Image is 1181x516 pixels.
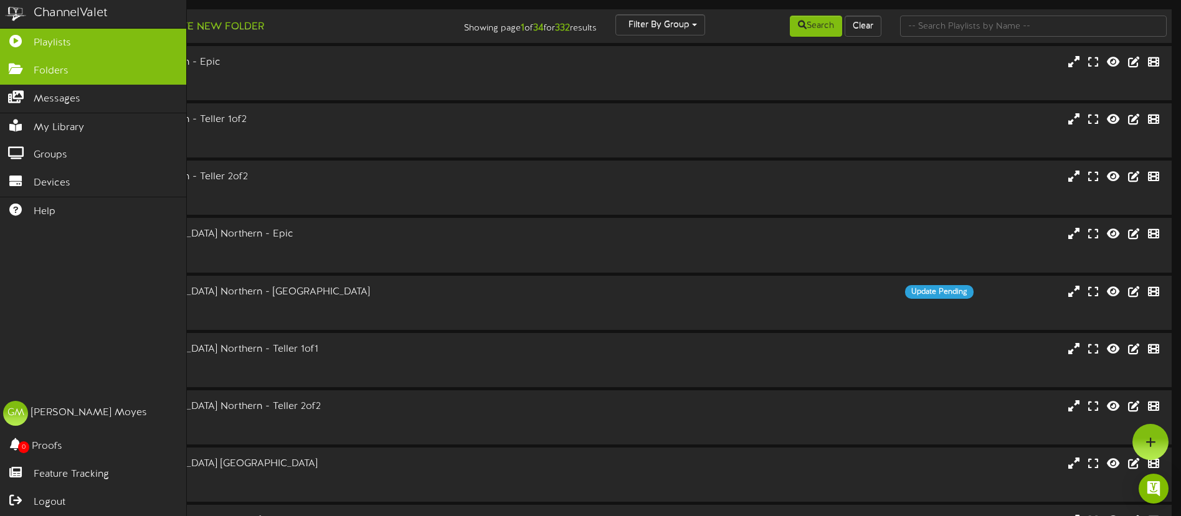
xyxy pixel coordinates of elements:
button: Create New Folder [144,19,268,35]
div: AZ - 056 - [GEOGRAPHIC_DATA] Northern - [GEOGRAPHIC_DATA] [50,285,503,299]
span: Help [34,205,55,219]
div: Showing page of for results [416,14,606,35]
div: AZ - 056 - [GEOGRAPHIC_DATA] Northern - Epic [50,227,503,242]
span: 0 [18,441,29,453]
div: Landscape ( 16:9 ) [50,184,503,195]
span: Devices [34,176,70,190]
span: Messages [34,92,80,106]
div: # 5652 [50,482,503,492]
div: GM [3,401,28,426]
div: # 870 [50,138,503,148]
div: AZ - 056 - [GEOGRAPHIC_DATA] Northern - Teller 1of1 [50,342,503,357]
div: # 5650 [50,309,503,320]
div: # 5649 [50,252,503,263]
div: # 871 [50,195,503,205]
strong: 34 [533,22,544,34]
strong: 1 [521,22,524,34]
div: [PERSON_NAME] Moyes [31,406,147,420]
span: Feature Tracking [34,467,109,482]
div: Landscape ( 16:9 ) [50,471,503,482]
div: AZ - 033 - Mesa Southern - Epic [50,55,503,70]
span: Logout [34,495,65,510]
div: # 876 [50,80,503,91]
input: -- Search Playlists by Name -- [900,16,1167,37]
span: My Library [34,121,84,135]
div: AZ - 056 - [GEOGRAPHIC_DATA] Northern - Teller 2of2 [50,400,503,414]
span: Proofs [32,439,62,454]
div: Landscape ( 16:9 ) [50,127,503,138]
div: AZ - 033 - Mesa Southern - Teller 1of2 [50,113,503,127]
button: Clear [845,16,881,37]
span: Folders [34,64,69,78]
div: Open Intercom Messenger [1139,474,1169,504]
strong: 332 [555,22,570,34]
div: Landscape ( 16:9 ) [50,70,503,80]
div: AZ - 056 - [GEOGRAPHIC_DATA] [GEOGRAPHIC_DATA] [50,457,503,471]
span: Groups [34,148,67,162]
div: # 874 [50,367,503,378]
div: ChannelValet [34,4,108,22]
button: Filter By Group [615,14,705,35]
button: Search [790,16,842,37]
div: # 875 [50,425,503,435]
div: Landscape ( 16:9 ) [50,242,503,252]
div: Portrait ( 9:16 ) [50,299,503,309]
div: Landscape ( 16:9 ) [50,356,503,367]
div: Update Pending [905,285,974,299]
span: Playlists [34,36,71,50]
div: AZ - 033 - Mesa Southern - Teller 2of2 [50,170,503,184]
div: Landscape ( 16:9 ) [50,414,503,425]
